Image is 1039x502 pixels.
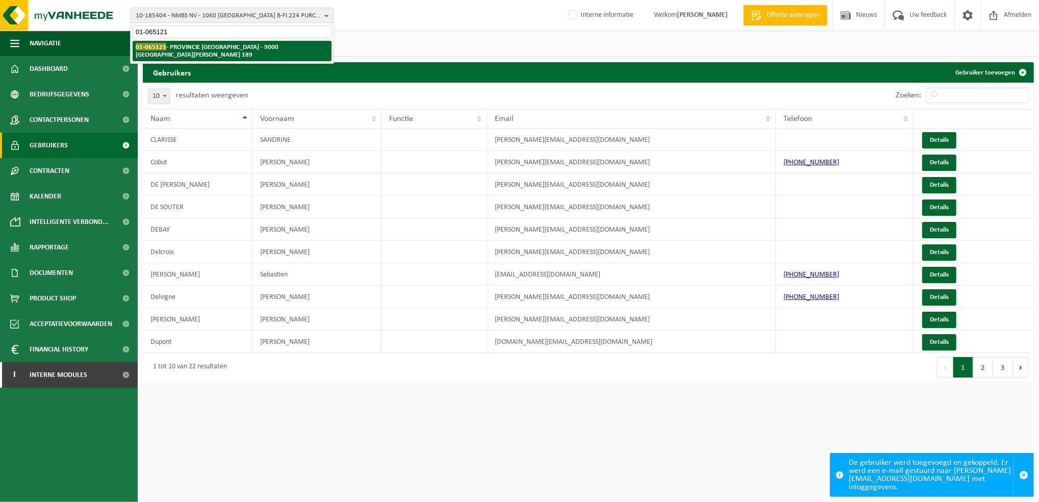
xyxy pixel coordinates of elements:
[252,263,382,286] td: Sebastien
[30,133,68,158] span: Gebruikers
[30,158,69,184] span: Contracten
[973,357,993,378] button: 2
[764,10,822,20] span: Offerte aanvragen
[487,218,776,241] td: [PERSON_NAME][EMAIL_ADDRESS][DOMAIN_NAME]
[947,62,1033,83] a: Gebruiker toevoegen
[252,218,382,241] td: [PERSON_NAME]
[783,159,839,166] a: [PHONE_NUMBER]
[260,115,294,123] span: Voornaam
[252,173,382,196] td: [PERSON_NAME]
[922,132,956,148] a: Details
[252,286,382,308] td: [PERSON_NAME]
[922,222,956,238] a: Details
[143,263,252,286] td: [PERSON_NAME]
[30,31,61,56] span: Navigatie
[136,43,166,51] span: 01-065121
[252,151,382,173] td: [PERSON_NAME]
[30,362,87,388] span: Interne modules
[783,271,839,279] a: [PHONE_NUMBER]
[10,362,19,388] span: I
[30,337,88,362] span: Financial History
[677,11,728,19] strong: [PERSON_NAME]
[148,89,170,104] span: 10
[922,177,956,193] a: Details
[849,454,1013,496] div: De gebruiker werd toegevoegd en gekoppeld. Er werd een e-mail gestuurd naar [PERSON_NAME][EMAIL_A...
[922,244,956,261] a: Details
[143,331,252,353] td: Dupont
[922,334,956,350] a: Details
[143,218,252,241] td: DEBAY
[30,82,89,107] span: Bedrijfsgegevens
[30,107,89,133] span: Contactpersonen
[30,184,61,209] span: Kalender
[30,56,68,82] span: Dashboard
[566,8,633,23] label: Interne informatie
[143,196,252,218] td: DE SOUTER
[937,357,953,378] button: Previous
[136,8,320,23] span: 10-185404 - NMBS NV - 1060 [GEOGRAPHIC_DATA] B-FI.224 PURCHASE ACCOUTING 56
[150,115,170,123] span: Naam
[487,129,776,151] td: [PERSON_NAME][EMAIL_ADDRESS][DOMAIN_NAME]
[922,267,956,283] a: Details
[130,8,334,23] button: 10-185404 - NMBS NV - 1060 [GEOGRAPHIC_DATA] B-FI.224 PURCHASE ACCOUTING 56
[143,151,252,173] td: Cobut
[487,286,776,308] td: [PERSON_NAME][EMAIL_ADDRESS][DOMAIN_NAME]
[252,196,382,218] td: [PERSON_NAME]
[30,311,112,337] span: Acceptatievoorwaarden
[30,209,109,235] span: Intelligente verbond...
[143,286,252,308] td: Delvigne
[495,115,514,123] span: Email
[143,308,252,331] td: [PERSON_NAME]
[743,5,827,26] a: Offerte aanvragen
[252,129,382,151] td: SANDRINE
[143,241,252,263] td: Delcroix
[783,293,839,301] a: [PHONE_NUMBER]
[143,173,252,196] td: DE [PERSON_NAME]
[922,199,956,216] a: Details
[136,43,278,58] strong: - PROVINCIE [GEOGRAPHIC_DATA] - 9000 [GEOGRAPHIC_DATA][PERSON_NAME] 189
[30,286,76,311] span: Product Shop
[252,241,382,263] td: [PERSON_NAME]
[389,115,413,123] span: Functie
[175,91,248,99] label: resultaten weergeven
[783,115,812,123] span: Telefoon
[896,92,921,100] label: Zoeken:
[30,260,73,286] span: Documenten
[953,357,973,378] button: 1
[487,151,776,173] td: [PERSON_NAME][EMAIL_ADDRESS][DOMAIN_NAME]
[993,357,1013,378] button: 3
[1013,357,1029,378] button: Next
[148,358,227,376] div: 1 tot 10 van 22 resultaten
[487,241,776,263] td: [PERSON_NAME][EMAIL_ADDRESS][DOMAIN_NAME]
[922,312,956,328] a: Details
[487,196,776,218] td: [PERSON_NAME][EMAIL_ADDRESS][DOMAIN_NAME]
[143,129,252,151] td: CLARISSE
[487,263,776,286] td: [EMAIL_ADDRESS][DOMAIN_NAME]
[487,308,776,331] td: [PERSON_NAME][EMAIL_ADDRESS][DOMAIN_NAME]
[252,308,382,331] td: [PERSON_NAME]
[143,62,201,82] h2: Gebruikers
[922,289,956,306] a: Details
[252,331,382,353] td: [PERSON_NAME]
[487,331,776,353] td: [DOMAIN_NAME][EMAIL_ADDRESS][DOMAIN_NAME]
[30,235,69,260] span: Rapportage
[922,155,956,171] a: Details
[133,26,332,38] input: Zoeken naar gekoppelde vestigingen
[487,173,776,196] td: [PERSON_NAME][EMAIL_ADDRESS][DOMAIN_NAME]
